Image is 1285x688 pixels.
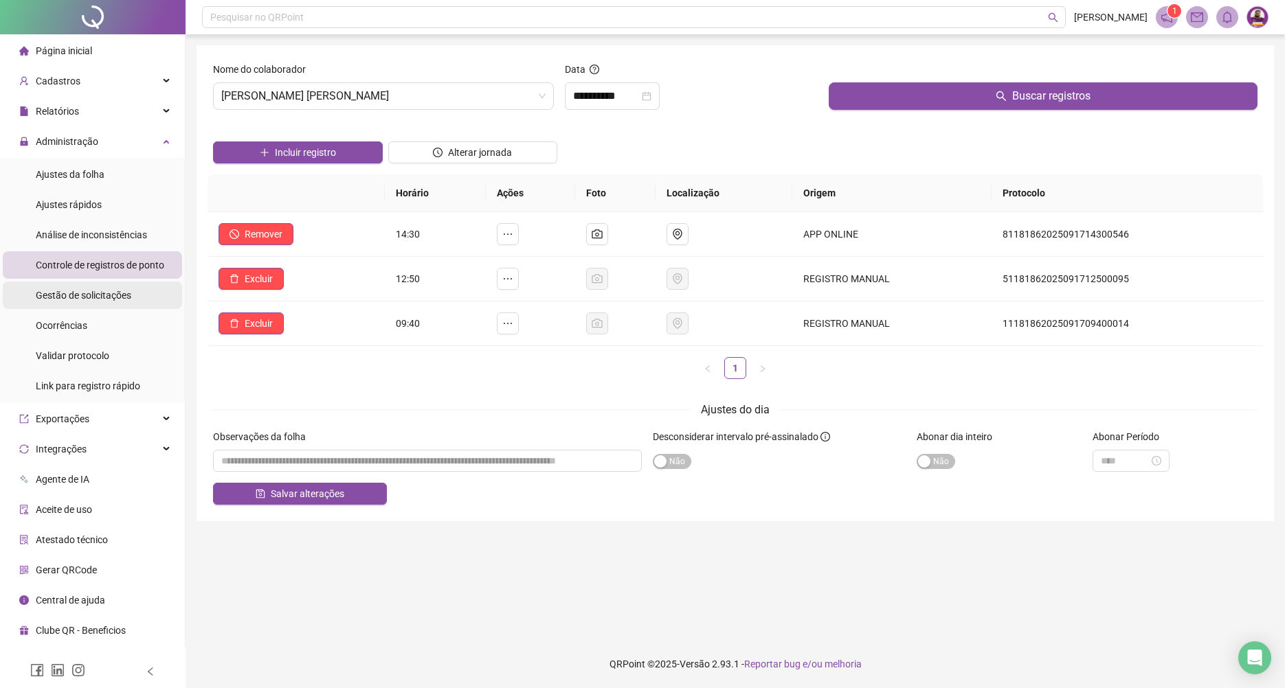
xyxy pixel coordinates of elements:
span: bell [1221,11,1233,23]
div: Open Intercom Messenger [1238,641,1271,674]
span: Ajustes da folha [36,169,104,180]
span: delete [230,319,239,328]
span: Controle de registros de ponto [36,260,164,271]
span: Gerar QRCode [36,564,97,575]
li: Página anterior [697,357,719,379]
span: Ocorrências [36,320,87,331]
span: home [19,46,29,56]
span: delete [230,274,239,284]
span: Data [565,64,585,75]
span: Gestão de solicitações [36,290,131,301]
span: export [19,414,29,424]
span: Análise de inconsistências [36,229,147,240]
sup: 1 [1167,4,1181,18]
span: 09:40 [396,318,420,329]
li: Próxima página [752,357,774,379]
span: notification [1161,11,1173,23]
span: search [1048,12,1058,23]
span: JOAO GABRIEL DE LIMA SILVA [221,83,546,109]
button: Excluir [219,268,284,290]
button: Incluir registro [213,141,383,163]
span: 12:50 [396,273,420,284]
span: ellipsis [502,229,513,240]
span: 1 [1172,6,1177,16]
td: 11181862025091709400014 [992,301,1264,346]
span: info-circle [820,432,830,442]
span: environment [672,229,683,240]
span: linkedin [51,663,65,677]
span: Central de ajuda [36,595,105,606]
th: Ações [486,174,575,212]
img: 52992 [1247,7,1268,27]
span: 14:30 [396,229,420,240]
td: REGISTRO MANUAL [792,257,991,301]
span: question-circle [590,65,599,74]
button: right [752,357,774,379]
span: instagram [71,663,85,677]
span: search [996,91,1007,102]
span: Atestado técnico [36,534,108,545]
th: Horário [385,174,485,212]
th: Localização [656,174,793,212]
span: audit [19,505,29,514]
span: info-circle [19,595,29,605]
span: Validar protocolo [36,350,109,361]
span: ellipsis [502,273,513,284]
button: Remover [219,223,293,245]
td: APP ONLINE [792,212,991,257]
span: facebook [30,663,44,677]
span: Alterar jornada [448,145,512,160]
span: Buscar registros [1012,88,1091,104]
span: save [256,489,265,498]
span: Versão [680,658,710,669]
button: Salvar alterações [213,483,387,505]
label: Abonar Período [1093,429,1168,444]
span: right [759,365,767,373]
label: Abonar dia inteiro [917,429,1001,444]
th: Origem [792,174,991,212]
span: Cadastros [36,76,80,87]
span: Ajustes do dia [701,403,770,416]
span: plus [260,148,269,157]
span: Aceite de uso [36,504,92,515]
button: Alterar jornada [388,141,558,163]
span: left [146,667,155,676]
span: Exportações [36,413,89,424]
span: Relatórios [36,106,79,117]
span: solution [19,535,29,544]
button: left [697,357,719,379]
td: 81181862025091714300546 [992,212,1264,257]
span: mail [1191,11,1203,23]
span: Clube QR - Beneficios [36,625,126,636]
span: clock-circle [433,148,443,157]
span: Excluir [245,316,273,331]
span: Ajustes rápidos [36,199,102,210]
span: Excluir [245,271,273,286]
span: sync [19,444,29,454]
span: stop [230,229,239,239]
a: 1 [725,358,746,378]
a: Alterar jornada [388,148,558,159]
span: Página inicial [36,45,92,56]
span: Desconsiderar intervalo pré-assinalado [653,431,818,442]
span: Integrações [36,444,87,455]
li: 1 [724,357,746,379]
span: Incluir registro [275,145,336,160]
th: Foto [575,174,656,212]
span: camera [592,229,603,240]
span: Link para registro rápido [36,380,140,391]
span: Administração [36,136,98,147]
th: Protocolo [992,174,1264,212]
span: lock [19,137,29,146]
span: Salvar alterações [271,486,344,501]
span: qrcode [19,565,29,575]
span: [PERSON_NAME] [1074,10,1148,25]
button: Buscar registros [829,82,1258,110]
span: Agente de IA [36,474,89,485]
span: Remover [245,227,282,242]
span: ellipsis [502,318,513,329]
span: left [704,365,712,373]
td: 51181862025091712500095 [992,257,1264,301]
td: REGISTRO MANUAL [792,301,991,346]
label: Nome do colaborador [213,62,315,77]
